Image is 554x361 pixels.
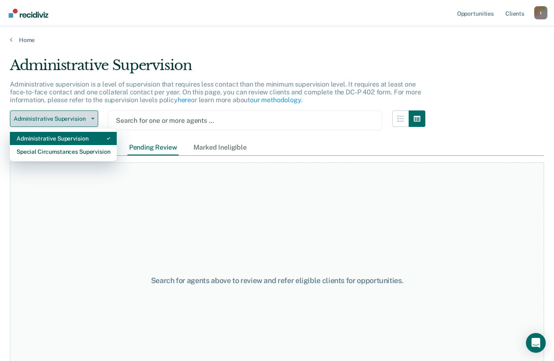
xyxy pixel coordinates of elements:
[10,36,544,44] a: Home
[534,6,547,19] button: Profile dropdown button
[10,80,421,104] p: Administrative supervision is a level of supervision that requires less contact than the minimum ...
[250,96,301,104] a: our methodology
[144,276,410,285] div: Search for agents above to review and refer eligible clients for opportunities.
[17,132,110,145] div: Administrative Supervision
[526,333,546,353] div: Open Intercom Messenger
[178,96,191,104] a: here
[534,6,547,19] div: t
[10,110,98,127] button: Administrative Supervision
[9,9,48,18] img: Recidiviz
[14,115,88,122] span: Administrative Supervision
[127,140,179,155] div: Pending Review
[192,140,248,155] div: Marked Ineligible
[17,145,110,158] div: Special Circumstances Supervision
[10,57,425,80] div: Administrative Supervision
